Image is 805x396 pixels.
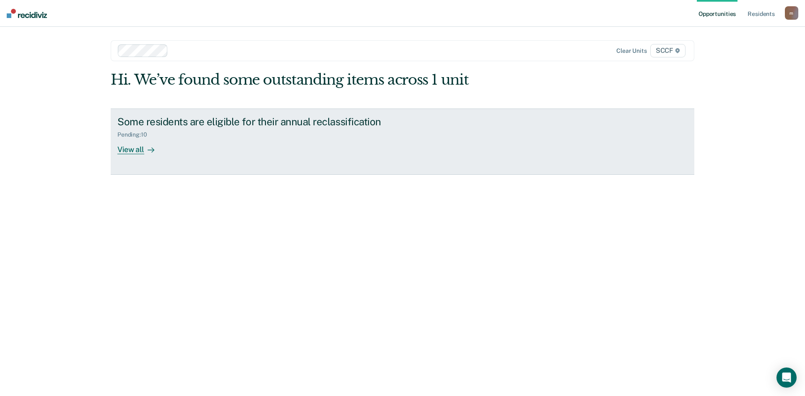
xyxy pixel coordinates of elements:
[776,368,797,388] div: Open Intercom Messenger
[785,6,798,20] button: m
[111,109,694,175] a: Some residents are eligible for their annual reclassificationPending:10View all
[111,71,578,88] div: Hi. We’ve found some outstanding items across 1 unit
[650,44,686,57] span: SCCF
[117,138,164,154] div: View all
[616,47,647,54] div: Clear units
[7,9,47,18] img: Recidiviz
[117,116,412,128] div: Some residents are eligible for their annual reclassification
[117,131,154,138] div: Pending : 10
